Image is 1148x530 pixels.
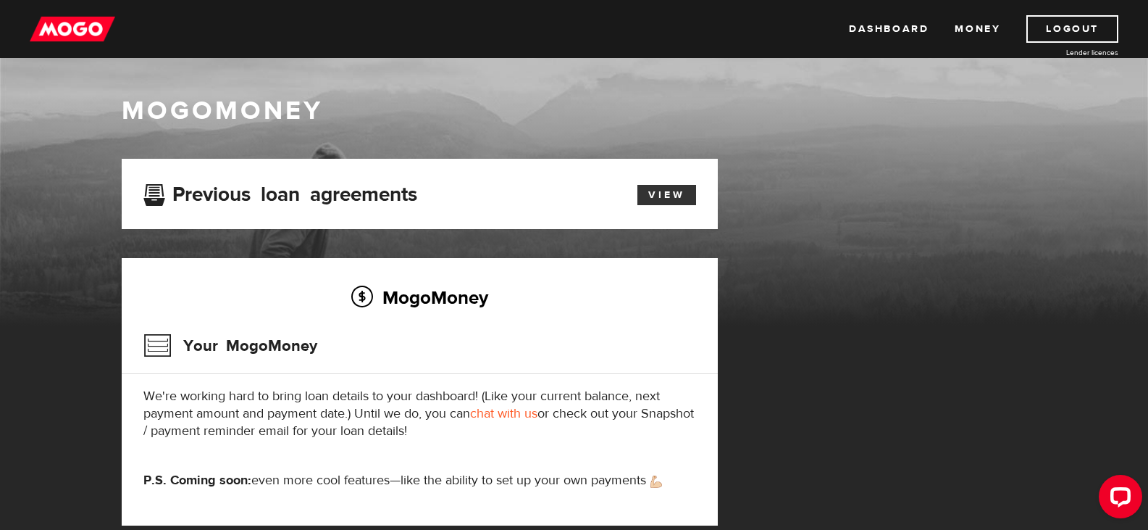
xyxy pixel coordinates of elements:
[1026,15,1118,43] a: Logout
[143,472,696,489] p: even more cool features—like the ability to set up your own payments
[1010,47,1118,58] a: Lender licences
[637,185,696,205] a: View
[143,282,696,312] h2: MogoMoney
[650,476,662,488] img: strong arm emoji
[143,183,417,202] h3: Previous loan agreements
[143,388,696,440] p: We're working hard to bring loan details to your dashboard! (Like your current balance, next paym...
[1087,469,1148,530] iframe: LiveChat chat widget
[849,15,929,43] a: Dashboard
[955,15,1000,43] a: Money
[143,327,317,365] h3: Your MogoMoney
[143,472,251,489] strong: P.S. Coming soon:
[470,405,537,422] a: chat with us
[122,96,1027,126] h1: MogoMoney
[30,15,115,43] img: mogo_logo-11ee424be714fa7cbb0f0f49df9e16ec.png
